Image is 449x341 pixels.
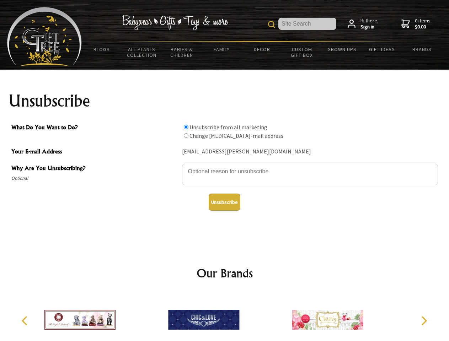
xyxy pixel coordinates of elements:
[189,124,267,131] label: Unsubscribe from all marketing
[122,15,228,30] img: Babywear - Gifts - Toys & more
[278,18,336,30] input: Site Search
[184,125,188,129] input: What Do You Want to Do?
[11,174,178,183] span: Optional
[360,18,379,30] span: Hi there,
[82,42,122,57] a: BLOGS
[348,18,379,30] a: Hi there,Sign in
[268,21,275,28] img: product search
[11,164,178,174] span: Why Are You Unsubscribing?
[184,133,188,138] input: What Do You Want to Do?
[162,42,202,63] a: Babies & Children
[122,42,162,63] a: All Plants Collection
[189,132,283,139] label: Change [MEDICAL_DATA]-mail address
[415,17,431,30] span: 0 items
[401,18,431,30] a: 0 items$0.00
[416,313,432,329] button: Next
[182,146,438,157] div: [EMAIL_ADDRESS][PERSON_NAME][DOMAIN_NAME]
[14,265,435,282] h2: Our Brands
[322,42,362,57] a: Grown Ups
[182,164,438,185] textarea: Why Are You Unsubscribing?
[11,147,178,157] span: Your E-mail Address
[202,42,242,57] a: Family
[282,42,322,63] a: Custom Gift Box
[11,123,178,133] span: What Do You Want to Do?
[18,313,33,329] button: Previous
[360,24,379,30] strong: Sign in
[362,42,402,57] a: Gift Ideas
[242,42,282,57] a: Decor
[9,92,441,109] h1: Unsubscribe
[402,42,442,57] a: Brands
[209,194,240,211] button: Unsubscribe
[7,7,82,66] img: Babyware - Gifts - Toys and more...
[415,24,431,30] strong: $0.00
